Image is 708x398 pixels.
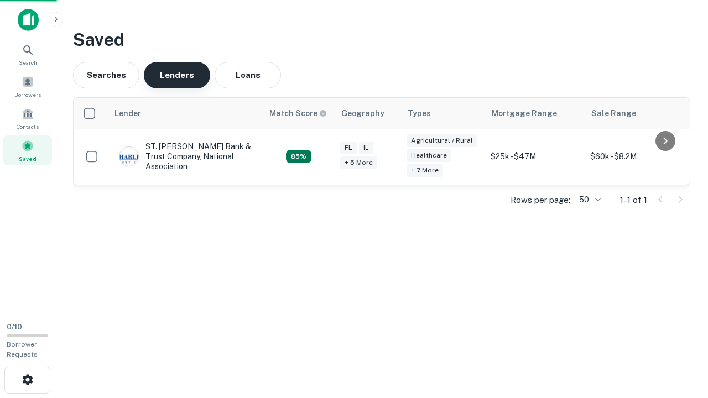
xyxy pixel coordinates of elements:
div: Mortgage Range [492,107,557,120]
iframe: Chat Widget [653,310,708,363]
p: Rows per page: [511,193,570,207]
span: Contacts [17,122,39,131]
div: Sale Range [591,107,636,120]
div: Capitalize uses an advanced AI algorithm to match your search with the best lender. The match sco... [269,107,327,119]
img: capitalize-icon.png [18,9,39,31]
div: FL [340,142,357,154]
th: Mortgage Range [485,98,585,129]
td: $60k - $8.2M [585,129,684,185]
div: 50 [575,192,602,208]
div: Lender [114,107,141,120]
a: Saved [3,135,52,165]
div: + 5 more [340,156,377,169]
div: Geography [341,107,384,120]
div: Agricultural / Rural [407,134,477,147]
button: Searches [73,62,139,88]
h6: Match Score [269,107,325,119]
button: Loans [215,62,281,88]
span: 0 / 10 [7,323,22,331]
div: Healthcare [407,149,451,162]
th: Lender [108,98,263,129]
th: Types [401,98,485,129]
th: Sale Range [585,98,684,129]
h3: Saved [73,27,690,53]
span: Search [19,58,37,67]
a: Borrowers [3,71,52,101]
span: Saved [19,154,37,163]
a: Contacts [3,103,52,133]
a: Search [3,39,52,69]
div: ST. [PERSON_NAME] Bank & Trust Company, National Association [119,142,252,172]
button: Lenders [144,62,210,88]
div: + 7 more [407,164,443,177]
td: $25k - $47M [485,129,585,185]
th: Geography [335,98,401,129]
div: IL [359,142,373,154]
div: Capitalize uses an advanced AI algorithm to match your search with the best lender. The match sco... [286,150,311,163]
span: Borrowers [14,90,41,99]
th: Capitalize uses an advanced AI algorithm to match your search with the best lender. The match sco... [263,98,335,129]
div: Types [408,107,431,120]
p: 1–1 of 1 [620,193,647,207]
img: picture [119,147,138,166]
span: Borrower Requests [7,341,38,358]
